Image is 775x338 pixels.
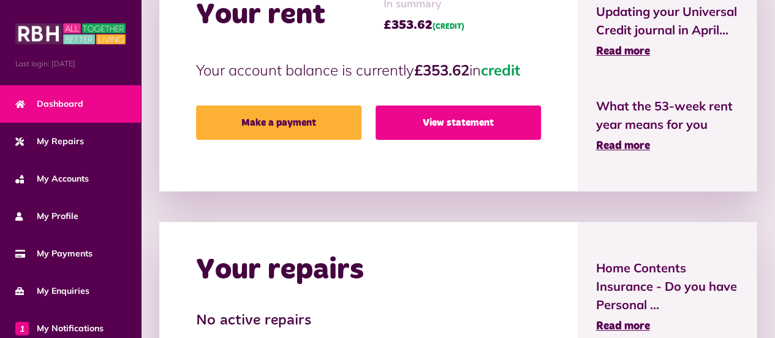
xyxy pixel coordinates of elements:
span: Dashboard [15,98,83,110]
span: My Enquiries [15,285,89,298]
span: (CREDIT) [433,23,464,31]
span: £353.62 [384,16,464,34]
img: MyRBH [15,21,126,46]
span: credit [481,61,520,79]
a: View statement [376,106,541,140]
a: Make a payment [196,106,361,140]
a: Updating your Universal Credit journal in April... Read more [596,2,739,60]
span: Read more [596,140,650,152]
span: Read more [596,321,650,332]
span: My Payments [15,247,93,260]
span: My Accounts [15,172,89,185]
a: What the 53-week rent year means for you Read more [596,97,739,155]
strong: £353.62 [414,61,469,79]
h3: No active repairs [196,312,541,330]
span: Updating your Universal Credit journal in April... [596,2,739,39]
span: My Repairs [15,135,84,148]
span: What the 53-week rent year means for you [596,97,739,134]
span: Home Contents Insurance - Do you have Personal ... [596,259,739,314]
span: Read more [596,46,650,57]
span: 1 [15,321,29,335]
p: Your account balance is currently in [196,59,541,81]
span: My Profile [15,210,78,223]
a: Home Contents Insurance - Do you have Personal ... Read more [596,259,739,335]
span: My Notifications [15,322,104,335]
h2: Your repairs [196,253,364,288]
span: Last login: [DATE] [15,58,126,69]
